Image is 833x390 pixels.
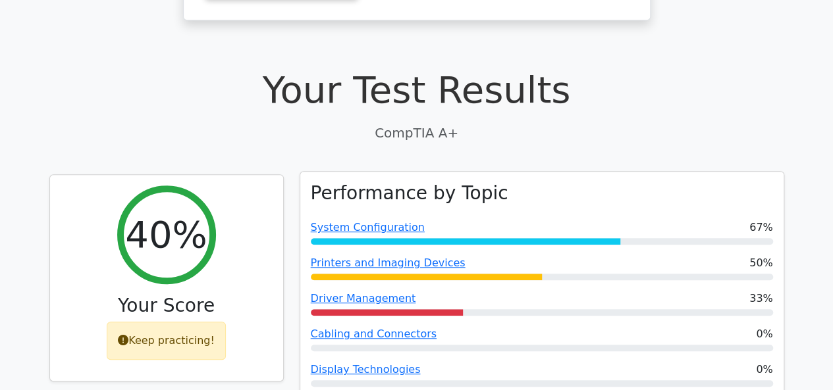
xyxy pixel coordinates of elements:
span: 50% [749,255,773,271]
span: 0% [756,362,772,378]
a: Display Technologies [311,363,421,376]
div: Keep practicing! [107,322,226,360]
h3: Your Score [61,295,273,317]
span: 67% [749,220,773,235]
a: System Configuration [311,221,425,233]
h3: Performance by Topic [311,182,508,205]
span: 33% [749,291,773,306]
p: CompTIA A+ [49,123,784,143]
span: 0% [756,326,772,342]
a: Printers and Imaging Devices [311,256,466,269]
h2: 40% [125,212,207,256]
a: Driver Management [311,292,416,305]
h1: Your Test Results [49,68,784,112]
a: Cabling and Connectors [311,328,437,340]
